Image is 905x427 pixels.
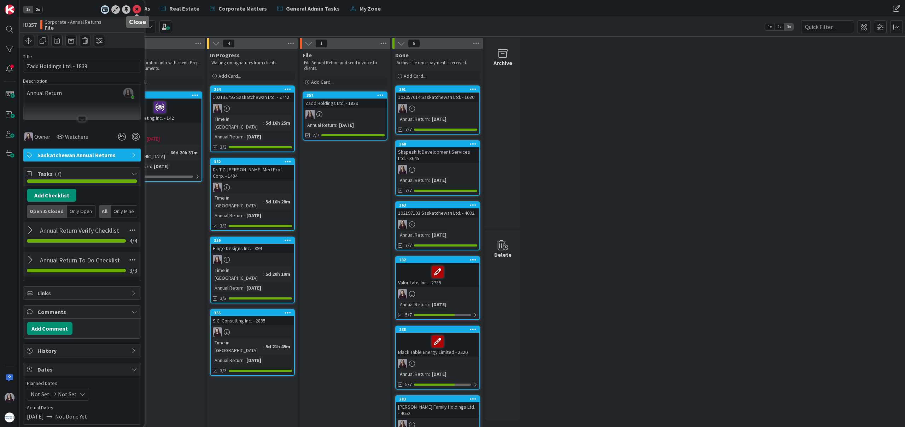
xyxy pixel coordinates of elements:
[398,301,429,308] div: Annual Return
[129,237,137,245] span: 4 / 4
[303,91,387,141] a: 357Zadd Holdings Ltd. - 1839BCAnnual Return:[DATE]7/7
[213,194,263,209] div: Time in [GEOGRAPHIC_DATA]
[23,20,37,29] span: ID
[119,60,201,72] p: Confirm corporation info with client. Prep and send documents.
[405,311,412,319] span: 5/7
[214,87,294,92] div: 364
[211,237,294,244] div: 359
[396,141,479,147] div: 360
[398,165,407,174] img: BC
[405,187,412,194] span: 7/7
[45,25,101,30] b: File
[168,149,169,156] span: :
[55,412,87,421] span: Not Done Yet
[315,39,327,48] span: 1
[396,220,479,229] div: BC
[306,93,387,98] div: 357
[211,104,294,113] div: BC
[245,133,263,141] div: [DATE]
[213,104,222,113] img: BC
[346,2,385,15] a: My Zone
[213,284,244,292] div: Annual Return
[118,99,202,123] div: Inland Marketing Inc. - 142
[396,141,479,163] div: 360Shapeshift Development Services Ltd. - 3645
[396,396,479,418] div: 283[PERSON_NAME] Family Holdings Ltd. - 4052
[405,381,412,388] span: 5/7
[396,402,479,418] div: [PERSON_NAME] Family Holdings Ltd. - 4052
[23,53,32,60] label: Title
[397,60,479,66] p: Archive file once payment is received.
[5,413,14,422] img: avatar
[337,121,356,129] div: [DATE]
[206,2,271,15] a: Corporate Matters
[245,212,263,219] div: [DATE]
[214,310,294,315] div: 355
[23,60,141,72] input: type card name here...
[395,52,409,59] span: Done
[304,60,386,72] p: File Annual Return and send invoice to clients.
[55,170,62,177] span: ( 7 )
[398,359,407,368] img: BC
[210,237,295,303] a: 359Hinge Designs Inc. - 894BCTime in [GEOGRAPHIC_DATA]:5d 20h 10mAnnual Return:[DATE]3/3
[396,202,479,208] div: 363
[360,4,381,13] span: My Zone
[303,92,387,99] div: 357
[129,266,137,275] span: 3 / 3
[305,110,315,119] img: BC
[213,266,263,282] div: Time in [GEOGRAPHIC_DATA]
[396,257,479,287] div: 232Valor Labs Inc. - 2735
[147,135,160,143] span: [DATE]
[396,208,479,218] div: 102197193 Saskatchewan Ltd. - 4092
[303,92,387,108] div: 357Zadd Holdings Ltd. - 1839
[429,301,430,308] span: :
[27,404,137,411] span: Actual Dates
[311,79,334,85] span: Add Card...
[211,316,294,325] div: S.C. Consulting Inc. - 2895
[305,121,336,129] div: Annual Return
[37,365,128,374] span: Dates
[37,254,123,266] input: Add Checklist...
[211,159,294,165] div: 362
[399,142,479,147] div: 360
[398,176,429,184] div: Annual Return
[801,20,854,33] input: Quick Filter...
[396,326,479,357] div: 238Black Table Energy Limited - 2220
[399,257,479,262] div: 232
[218,4,267,13] span: Corporate Matters
[396,326,479,333] div: 238
[223,39,235,48] span: 4
[33,6,42,13] span: 2x
[263,270,264,278] span: :
[430,370,448,378] div: [DATE]
[211,183,294,192] div: BC
[117,91,202,182] a: 272Inland Marketing Inc. - 142BCNot Set[DATE]Time in [GEOGRAPHIC_DATA]:66d 20h 37mAnnual Return:[...
[395,140,480,196] a: 360Shapeshift Development Services Ltd. - 3645BCAnnual Return:[DATE]7/7
[398,104,407,113] img: BC
[264,343,292,350] div: 5d 21h 49m
[211,86,294,93] div: 364
[396,93,479,102] div: 102057014 Saskatchewan Ltd. - 1680
[303,52,312,59] span: File
[27,189,76,202] button: Add Checklist
[210,309,295,376] a: 355S.C. Consulting Inc. - 2895BCTime in [GEOGRAPHIC_DATA]:5d 21h 49mAnnual Return:[DATE]3/3
[214,159,294,164] div: 362
[213,212,244,219] div: Annual Return
[169,4,199,13] span: Real Estate
[429,115,430,123] span: :
[263,343,264,350] span: :
[211,237,294,253] div: 359Hinge Designs Inc. - 894
[244,284,245,292] span: :
[396,104,479,113] div: BC
[23,6,33,13] span: 1x
[210,85,295,152] a: 364102132795 Saskatchewan Ltd. - 2742BCTime in [GEOGRAPHIC_DATA]:5d 16h 25mAnnual Return:[DATE]3/3
[37,170,128,178] span: Tasks
[152,162,170,170] div: [DATE]
[5,393,14,403] img: BC
[399,87,479,92] div: 361
[398,370,429,378] div: Annual Return
[264,198,292,206] div: 5d 16h 28m
[45,19,101,25] span: Corporate - Annual Returns
[214,238,294,243] div: 359
[211,93,294,102] div: 102132795 Saskatchewan Ltd. - 2742
[211,327,294,337] div: BC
